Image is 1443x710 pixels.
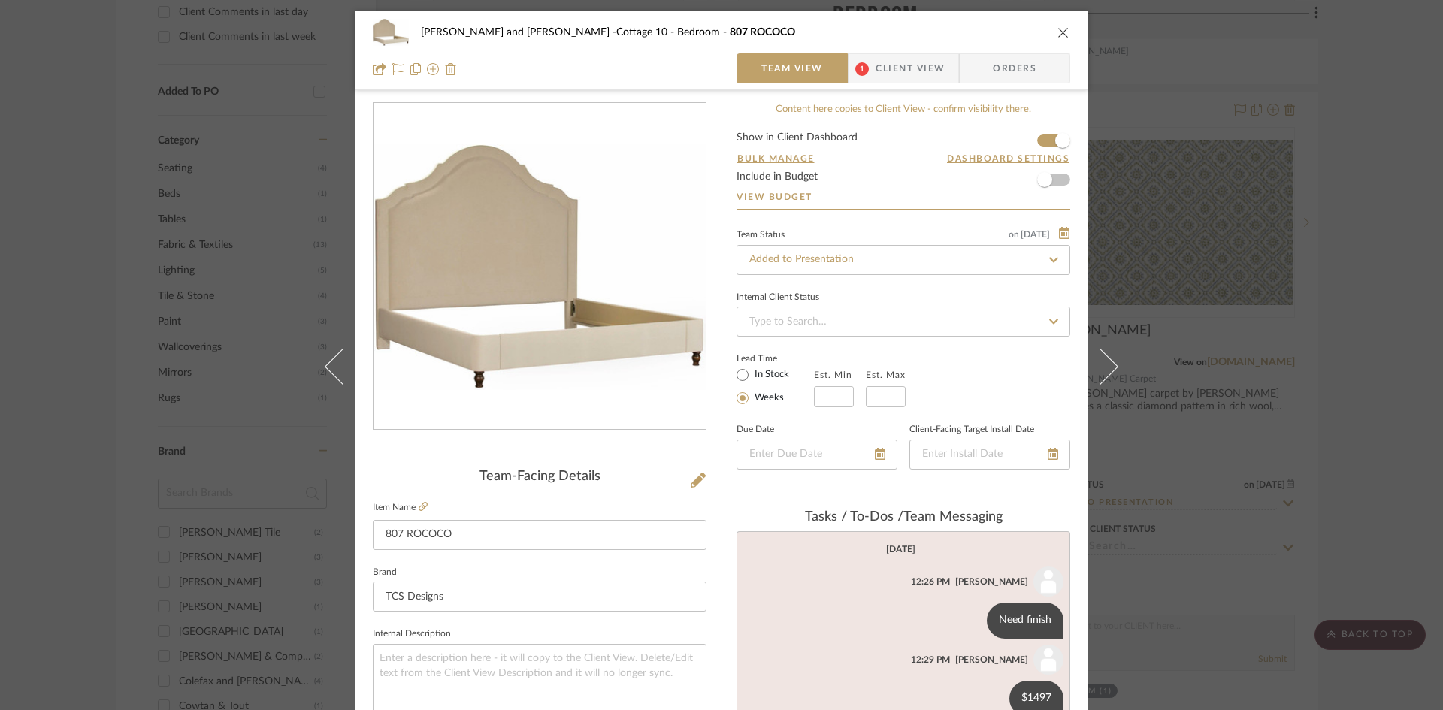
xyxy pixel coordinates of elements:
[814,370,852,380] label: Est. Min
[737,509,1070,526] div: team Messaging
[737,191,1070,203] a: View Budget
[373,582,706,612] input: Enter Brand
[1033,645,1063,675] img: user_avatar.png
[946,152,1070,165] button: Dashboard Settings
[737,294,819,301] div: Internal Client Status
[752,368,789,382] label: In Stock
[737,426,774,434] label: Due Date
[737,440,897,470] input: Enter Due Date
[909,426,1034,434] label: Client-Facing Target Install Date
[1009,230,1019,239] span: on
[373,569,397,576] label: Brand
[373,520,706,550] input: Enter Item Name
[855,62,869,76] span: 1
[737,245,1070,275] input: Type to Search…
[987,603,1063,639] div: Need finish
[761,53,823,83] span: Team View
[737,365,814,407] mat-radio-group: Select item type
[737,152,815,165] button: Bulk Manage
[374,144,706,389] img: c1ff03d7-e47f-47a8-9eb3-97280f332146_436x436.jpg
[1019,229,1051,240] span: [DATE]
[737,307,1070,337] input: Type to Search…
[677,27,730,38] span: Bedroom
[1057,26,1070,39] button: close
[730,27,795,38] span: 807 ROCOCO
[911,653,950,666] div: 12:29 PM
[909,440,1070,470] input: Enter Install Date
[1033,566,1063,597] img: user_avatar.png
[445,63,457,75] img: Remove from project
[373,469,706,485] div: Team-Facing Details
[737,352,814,365] label: Lead Time
[955,653,1028,666] div: [PERSON_NAME]
[752,391,784,405] label: Weeks
[421,27,677,38] span: [PERSON_NAME] and [PERSON_NAME] -Cottage 10
[737,102,1070,117] div: Content here copies to Client View - confirm visibility there.
[876,53,945,83] span: Client View
[866,370,906,380] label: Est. Max
[373,17,409,47] img: c1ff03d7-e47f-47a8-9eb3-97280f332146_48x40.jpg
[976,53,1053,83] span: Orders
[373,501,428,514] label: Item Name
[955,575,1028,588] div: [PERSON_NAME]
[911,575,950,588] div: 12:26 PM
[373,630,451,638] label: Internal Description
[886,544,915,554] div: [DATE]
[374,144,706,389] div: 0
[805,510,903,524] span: Tasks / To-Dos /
[737,231,785,239] div: Team Status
